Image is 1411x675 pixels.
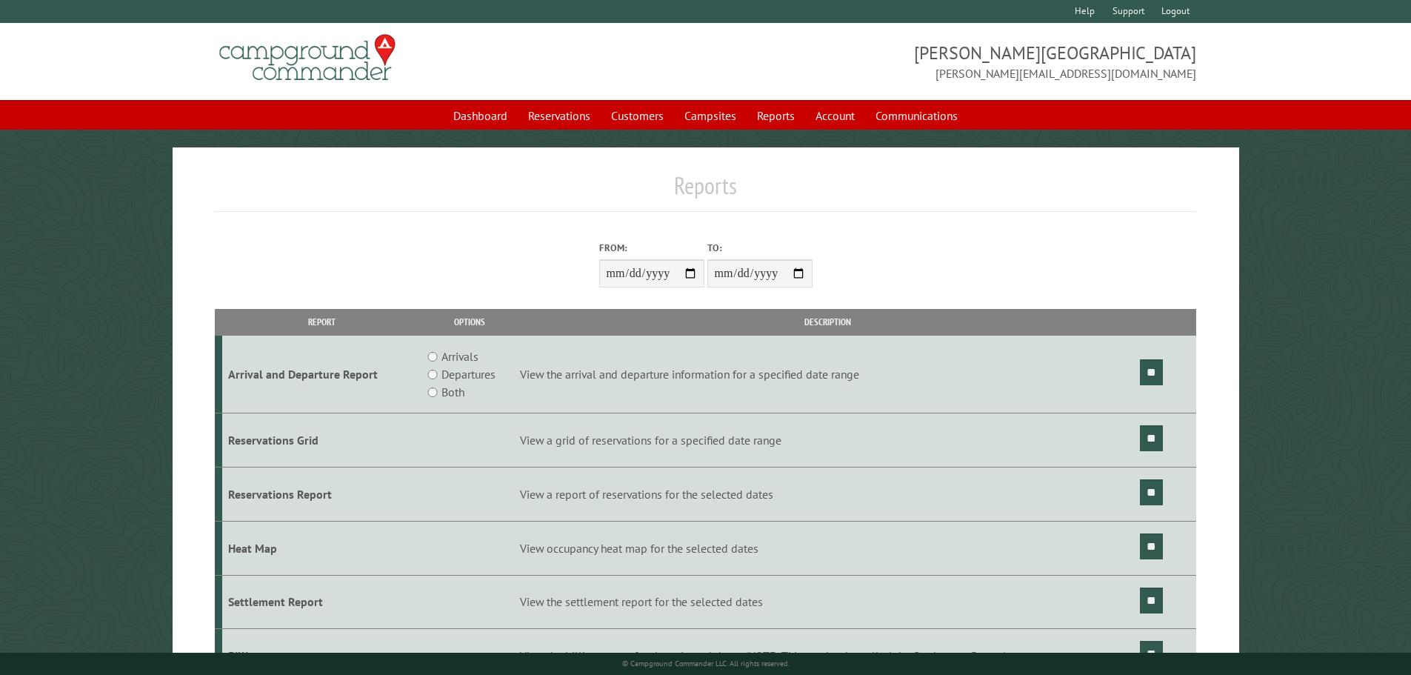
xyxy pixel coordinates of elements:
[441,365,496,383] label: Departures
[748,102,804,130] a: Reports
[222,336,421,413] td: Arrival and Departure Report
[867,102,967,130] a: Communications
[676,102,745,130] a: Campsites
[518,467,1138,521] td: View a report of reservations for the selected dates
[622,659,790,668] small: © Campground Commander LLC. All rights reserved.
[519,102,599,130] a: Reservations
[222,521,421,575] td: Heat Map
[421,309,517,335] th: Options
[215,171,1197,212] h1: Reports
[222,309,421,335] th: Report
[706,41,1197,82] span: [PERSON_NAME][GEOGRAPHIC_DATA] [PERSON_NAME][EMAIL_ADDRESS][DOMAIN_NAME]
[441,348,478,365] label: Arrivals
[222,575,421,629] td: Settlement Report
[807,102,864,130] a: Account
[222,413,421,468] td: Reservations Grid
[599,241,704,255] label: From:
[222,467,421,521] td: Reservations Report
[518,309,1138,335] th: Description
[518,413,1138,468] td: View a grid of reservations for a specified date range
[215,29,400,87] img: Campground Commander
[707,241,813,255] label: To:
[444,102,516,130] a: Dashboard
[518,521,1138,575] td: View occupancy heat map for the selected dates
[602,102,673,130] a: Customers
[518,575,1138,629] td: View the settlement report for the selected dates
[441,383,464,401] label: Both
[518,336,1138,413] td: View the arrival and departure information for a specified date range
